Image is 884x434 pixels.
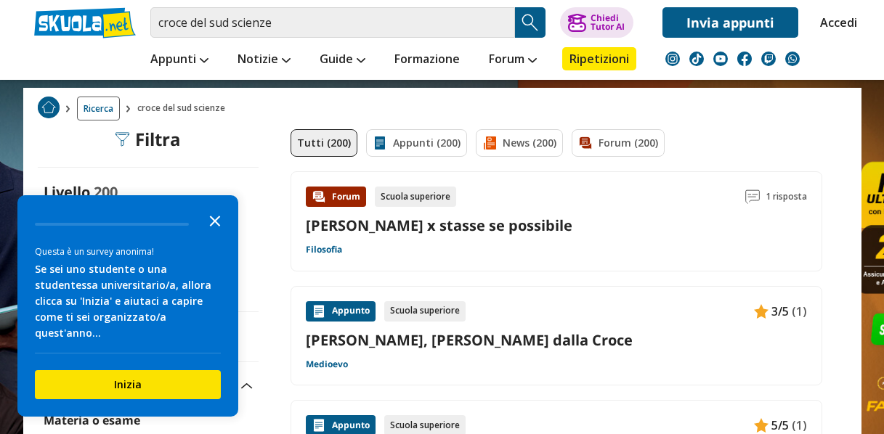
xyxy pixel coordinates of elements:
a: Invia appunti [662,7,798,38]
img: tiktok [689,52,704,66]
span: croce del sud scienze [137,97,231,120]
button: ChiediTutor AI [560,7,633,38]
a: Notizie [234,47,294,73]
a: Guide [316,47,369,73]
img: WhatsApp [785,52,800,66]
img: Appunti filtro contenuto [373,136,387,150]
img: instagram [665,52,680,66]
div: Survey [17,195,238,417]
img: News filtro contenuto [482,136,497,150]
img: facebook [737,52,752,66]
span: 3/5 [771,302,789,321]
button: Close the survey [200,205,230,234]
button: Search Button [515,7,546,38]
img: Forum filtro contenuto [578,136,593,150]
button: Inizia [35,370,221,399]
a: Accedi [820,7,851,38]
img: Filtra filtri mobile [115,132,129,147]
a: Formazione [391,47,463,73]
a: [PERSON_NAME], [PERSON_NAME] dalla Croce [306,330,807,350]
a: Home [38,97,60,120]
img: Appunti contenuto [312,418,326,433]
a: Filosofia [306,244,342,255]
div: Questa è un survey anonima! [35,245,221,258]
img: Appunti contenuto [754,418,769,433]
img: Appunti contenuto [312,304,326,319]
img: Forum contenuto [312,189,326,204]
div: Appunto [306,301,376,322]
a: Medioevo [306,359,348,370]
div: Chiedi Tutor AI [591,14,625,31]
img: Home [38,97,60,118]
a: Appunti (200) [366,129,467,157]
img: Commenti lettura [745,189,760,204]
img: Apri e chiudi sezione [241,383,253,389]
label: Livello [44,182,90,202]
img: Cerca appunti, riassunti o versioni [519,12,541,33]
a: [PERSON_NAME] x stasse se possibile [306,216,572,235]
img: Appunti contenuto [754,304,769,319]
a: News (200) [476,129,563,157]
input: Cerca appunti, riassunti o versioni [150,7,515,38]
div: Scuola superiore [375,187,456,207]
span: 200 [94,182,118,202]
span: (1) [792,302,807,321]
img: twitch [761,52,776,66]
a: Ricerca [77,97,120,120]
a: Forum (200) [572,129,665,157]
span: 1 risposta [766,187,807,207]
div: Forum [306,187,366,207]
div: Filtra [115,129,181,150]
a: Forum [485,47,540,73]
a: Ripetizioni [562,47,636,70]
div: Scuola superiore [384,301,466,322]
a: Tutti (200) [291,129,357,157]
label: Materia o esame [44,412,140,428]
img: youtube [713,52,728,66]
div: Se sei uno studente o una studentessa universitario/a, allora clicca su 'Inizia' e aiutaci a capi... [35,261,221,341]
a: Appunti [147,47,212,73]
